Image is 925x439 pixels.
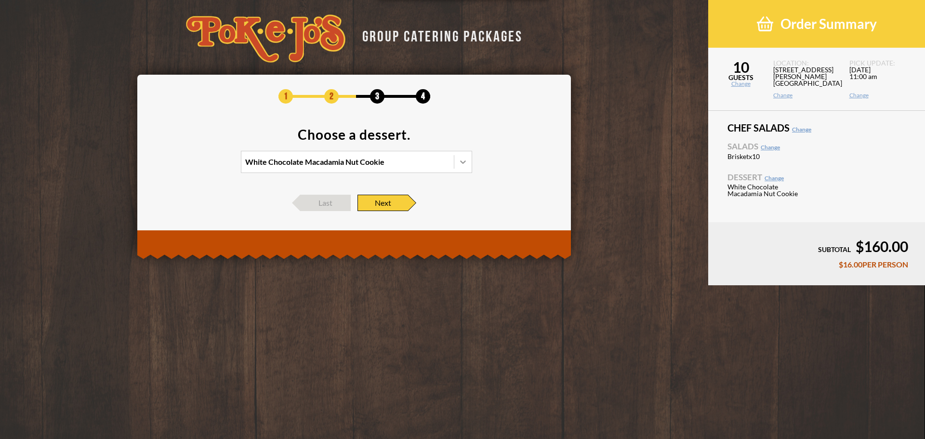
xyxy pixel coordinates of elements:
[727,123,906,133] span: Chef Salads
[765,174,784,182] a: Change
[849,93,913,98] a: Change
[416,89,430,104] span: 4
[727,153,812,160] span: Brisket x10
[773,67,837,93] span: [STREET_ADDRESS][PERSON_NAME] [GEOGRAPHIC_DATA]
[773,93,837,98] a: Change
[355,25,523,44] div: GROUP CATERING PACKAGES
[727,173,906,181] span: Dessert
[780,15,877,32] span: Order Summary
[818,245,851,253] span: SUBTOTAL
[727,142,906,150] span: Salads
[708,60,773,74] span: 10
[245,158,384,166] div: White Chocolate Macadamia Nut Cookie
[849,67,913,93] span: [DATE] 11:00 am
[761,144,780,151] a: Change
[298,128,410,141] div: Choose a dessert.
[849,60,913,67] span: PICK UP DATE:
[792,126,811,133] a: Change
[708,81,773,87] a: Change
[186,14,345,63] img: logo-34603ddf.svg
[370,89,384,104] span: 3
[357,195,408,211] span: Next
[727,184,812,197] span: White Chocolate Macadamia Nut Cookie
[300,195,351,211] span: Last
[725,261,908,268] div: $16.00 PER PERSON
[278,89,293,104] span: 1
[725,239,908,253] div: $160.00
[708,74,773,81] span: GUESTS
[773,60,837,67] span: LOCATION:
[757,15,773,32] img: shopping-basket-3cad201a.png
[324,89,339,104] span: 2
